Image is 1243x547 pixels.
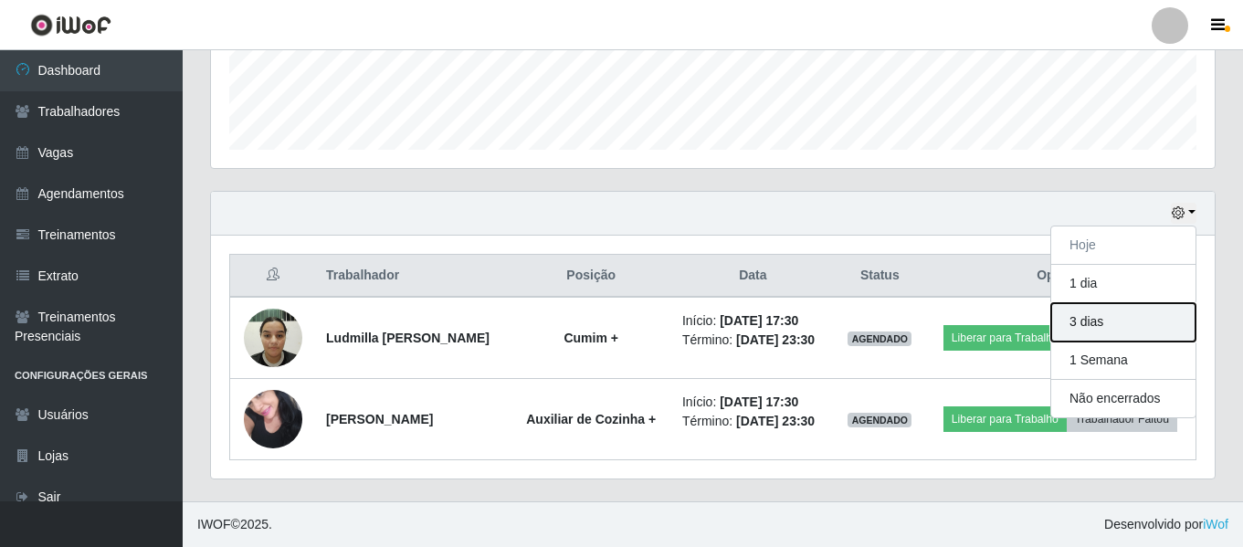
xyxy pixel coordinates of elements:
[1051,303,1196,342] button: 3 dias
[326,412,433,426] strong: [PERSON_NAME]
[671,255,835,298] th: Data
[326,331,490,345] strong: Ludmilla [PERSON_NAME]
[30,14,111,37] img: CoreUI Logo
[682,393,824,412] li: Início:
[564,331,618,345] strong: Cumim +
[1067,406,1177,432] button: Trabalhador Faltou
[244,299,302,376] img: 1751847182562.jpeg
[197,515,272,534] span: © 2025 .
[682,331,824,350] li: Término:
[682,311,824,331] li: Início:
[1051,265,1196,303] button: 1 dia
[720,394,798,409] time: [DATE] 17:30
[1104,515,1228,534] span: Desenvolvido por
[943,325,1067,351] button: Liberar para Trabalho
[511,255,671,298] th: Posição
[315,255,511,298] th: Trabalhador
[1051,380,1196,417] button: Não encerrados
[943,406,1067,432] button: Liberar para Trabalho
[848,331,911,346] span: AGENDADO
[526,412,656,426] strong: Auxiliar de Cozinha +
[1051,226,1196,265] button: Hoje
[1051,342,1196,380] button: 1 Semana
[736,414,815,428] time: [DATE] 23:30
[682,412,824,431] li: Término:
[244,380,302,458] img: 1746197830896.jpeg
[848,413,911,427] span: AGENDADO
[720,313,798,328] time: [DATE] 17:30
[835,255,925,298] th: Status
[197,517,231,531] span: IWOF
[925,255,1196,298] th: Opções
[1203,517,1228,531] a: iWof
[736,332,815,347] time: [DATE] 23:30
